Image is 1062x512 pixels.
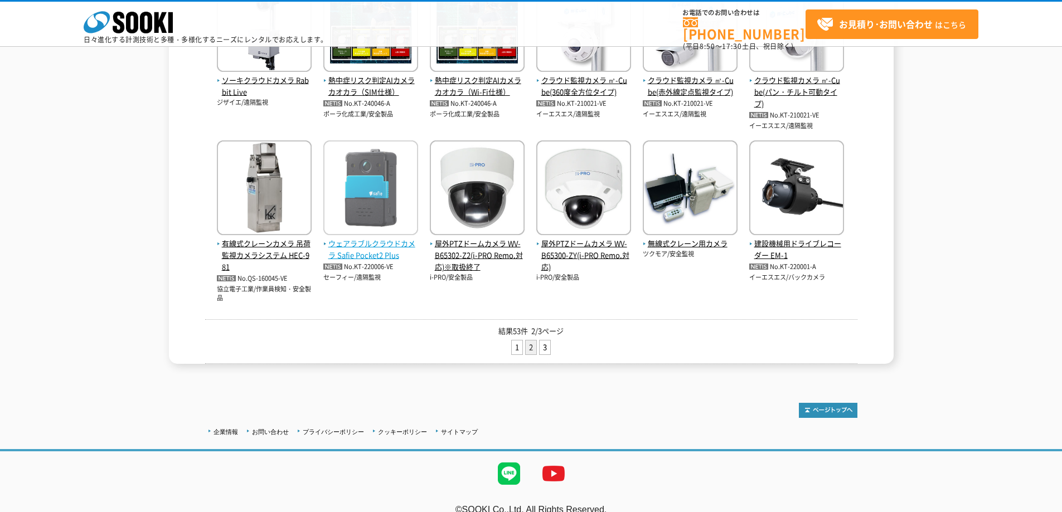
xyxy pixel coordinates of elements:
[722,41,742,51] span: 17:30
[487,451,531,496] img: LINE
[217,64,312,98] a: ソーキクラウドカメラ Rabbit Live
[323,227,418,261] a: ウェアラブルクラウドカメラ Safie Pocket2 Plus
[643,238,738,250] span: 無線式クレーン用カメラ
[643,110,738,119] p: イーエスエス/遠隔監視
[749,64,844,110] a: クラウド監視カメラ ㎥-Cube(パン・チルト可動タイプ)
[749,261,844,273] p: No.KT-220001-A
[806,9,978,39] a: お見積り･お問い合わせはこちら
[323,75,418,98] span: 熱中症リスク判定AIカメラ カオカラ（SIM仕様）
[749,110,844,121] p: No.KT-210021-VE
[430,110,525,119] p: ポーラ化成工業/安全製品
[323,98,418,110] p: No.KT-240046-A
[643,227,738,250] a: 無線式クレーン用カメラ
[512,340,522,354] a: 1
[430,227,525,273] a: 屋外PTZドームカメラ WV-B65302-Z2(i-PRO Remo.対応)※取扱終了
[84,36,328,43] p: 日々進化する計測技術と多種・多様化するニーズにレンタルでお応えします。
[430,273,525,282] p: i-PRO/安全製品
[217,140,312,238] img: HEC-981
[217,273,312,285] p: No.QS-160045-VE
[700,41,715,51] span: 8:50
[214,428,238,435] a: 企業情報
[536,273,631,282] p: i-PRO/安全製品
[531,451,576,496] img: YouTube
[749,227,844,261] a: 建設機械用ドライブレコーダー EM-1
[323,238,418,261] span: ウェアラブルクラウドカメラ Safie Pocket2 Plus
[536,64,631,98] a: クラウド監視カメラ ㎥-Cube(360度全方位タイプ)
[430,140,525,238] img: WV-B65302-Z2(i-PRO Remo.対応)※取扱終了
[536,238,631,272] span: 屋外PTZドームカメラ WV-B65300-ZY(i-PRO Remo.対応)
[749,140,844,238] img: EM-1
[252,428,289,435] a: お問い合わせ
[205,325,857,337] p: 結果53件 2/3ページ
[643,250,738,259] p: ツクモア/安全監視
[799,403,857,418] img: トップページへ
[323,261,418,273] p: No.KT-220006-VE
[323,273,418,282] p: セーフィー/遠隔監視
[536,98,631,110] p: No.KT-210021-VE
[430,75,525,98] span: 熱中症リスク判定AIカメラ カオカラ（Wi-Fi仕様）
[643,75,738,98] span: クラウド監視カメラ ㎥-Cube(赤外線定点監視タイプ)
[441,428,478,435] a: サイトマップ
[643,98,738,110] p: No.KT-210021-VE
[683,9,806,16] span: お電話でのお問い合わせは
[303,428,364,435] a: プライバシーポリシー
[749,75,844,109] span: クラウド監視カメラ ㎥-Cube(パン・チルト可動タイプ)
[217,75,312,98] span: ソーキクラウドカメラ Rabbit Live
[430,98,525,110] p: No.KT-240046-A
[643,64,738,98] a: クラウド監視カメラ ㎥-Cube(赤外線定点監視タイプ)
[536,140,631,238] img: WV-B65300-ZY(i-PRO Remo.対応)
[683,17,806,40] a: [PHONE_NUMBER]
[749,238,844,261] span: 建設機械用ドライブレコーダー EM-1
[525,340,537,355] li: 2
[536,227,631,273] a: 屋外PTZドームカメラ WV-B65300-ZY(i-PRO Remo.対応)
[378,428,427,435] a: クッキーポリシー
[323,110,418,119] p: ポーラ化成工業/安全製品
[217,238,312,272] span: 有線式クレーンカメラ 吊荷監視カメラシステム HEC-981
[749,273,844,282] p: イーエスエス/バックカメラ
[749,121,844,131] p: イーエスエス/遠隔監視
[839,17,933,31] strong: お見積り･お問い合わせ
[430,64,525,98] a: 熱中症リスク判定AIカメラ カオカラ（Wi-Fi仕様）
[540,340,550,354] a: 3
[323,140,418,238] img: Safie Pocket2 Plus
[817,16,966,33] span: はこちら
[536,75,631,98] span: クラウド監視カメラ ㎥-Cube(360度全方位タイプ)
[536,110,631,119] p: イーエスエス/遠隔監視
[217,285,312,303] p: 協立電子工業/作業員検知・安全製品
[217,227,312,273] a: 有線式クレーンカメラ 吊荷監視カメラシステム HEC-981
[323,64,418,98] a: 熱中症リスク判定AIカメラ カオカラ（SIM仕様）
[430,238,525,272] span: 屋外PTZドームカメラ WV-B65302-Z2(i-PRO Remo.対応)※取扱終了
[683,41,793,51] span: (平日 ～ 土日、祝日除く)
[217,98,312,108] p: ジザイエ/遠隔監視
